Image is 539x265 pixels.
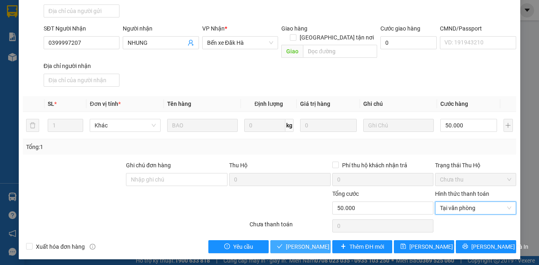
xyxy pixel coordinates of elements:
div: Địa chỉ người nhận [44,61,119,70]
span: [PERSON_NAME] và Giao hàng [286,242,364,251]
button: printer[PERSON_NAME] và In [456,240,516,253]
span: Cước hàng [440,101,468,107]
span: Bến xe Đăk Hà [207,37,273,49]
span: [GEOGRAPHIC_DATA] tận nơi [296,33,377,42]
span: Xuất hóa đơn hàng [33,242,88,251]
div: Người nhận [123,24,199,33]
div: CMND/Passport [440,24,516,33]
span: Tại văn phòng [440,202,511,214]
span: Tên hàng [167,101,191,107]
span: info-circle [90,244,95,250]
input: 0 [300,119,357,132]
div: Tổng: 1 [26,142,209,151]
button: plusThêm ĐH mới [332,240,393,253]
span: Giao [281,45,303,58]
button: exclamation-circleYêu cầu [208,240,269,253]
div: SĐT Người Nhận [44,24,119,33]
label: Hình thức thanh toán [435,191,489,197]
span: Thêm ĐH mới [349,242,384,251]
span: Định lượng [254,101,283,107]
span: save [400,243,406,250]
input: Cước giao hàng [380,36,437,49]
label: Ghi chú đơn hàng [126,162,171,169]
span: Giá trị hàng [300,101,330,107]
span: [PERSON_NAME] thay đổi [409,242,475,251]
input: Ghi Chú [363,119,434,132]
span: Yêu cầu [233,242,253,251]
button: delete [26,119,39,132]
span: Tổng cước [332,191,359,197]
span: Giao hàng [281,25,307,32]
input: Ghi chú đơn hàng [126,173,228,186]
input: Dọc đường [303,45,377,58]
span: Chưa thu [440,173,511,186]
span: plus [340,243,346,250]
label: Cước giao hàng [380,25,420,32]
span: exclamation-circle [224,243,230,250]
span: Thu Hộ [229,162,247,169]
input: VD: Bàn, Ghế [167,119,238,132]
div: Chưa thanh toán [249,220,331,234]
input: Địa chỉ của người nhận [44,74,119,87]
span: check [277,243,283,250]
span: Đơn vị tính [90,101,120,107]
input: Địa chỉ của người gửi [44,4,119,18]
span: [PERSON_NAME] và In [471,242,528,251]
span: close-circle [507,206,512,210]
button: plus [504,119,513,132]
button: save[PERSON_NAME] thay đổi [394,240,454,253]
span: printer [462,243,468,250]
button: check[PERSON_NAME] và Giao hàng [270,240,331,253]
th: Ghi chú [360,96,437,112]
span: kg [285,119,294,132]
span: SL [48,101,54,107]
span: Khác [95,119,155,131]
span: Phí thu hộ khách nhận trả [339,161,411,170]
span: user-add [188,39,194,46]
div: Trạng thái Thu Hộ [435,161,516,170]
span: VP Nhận [202,25,225,32]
